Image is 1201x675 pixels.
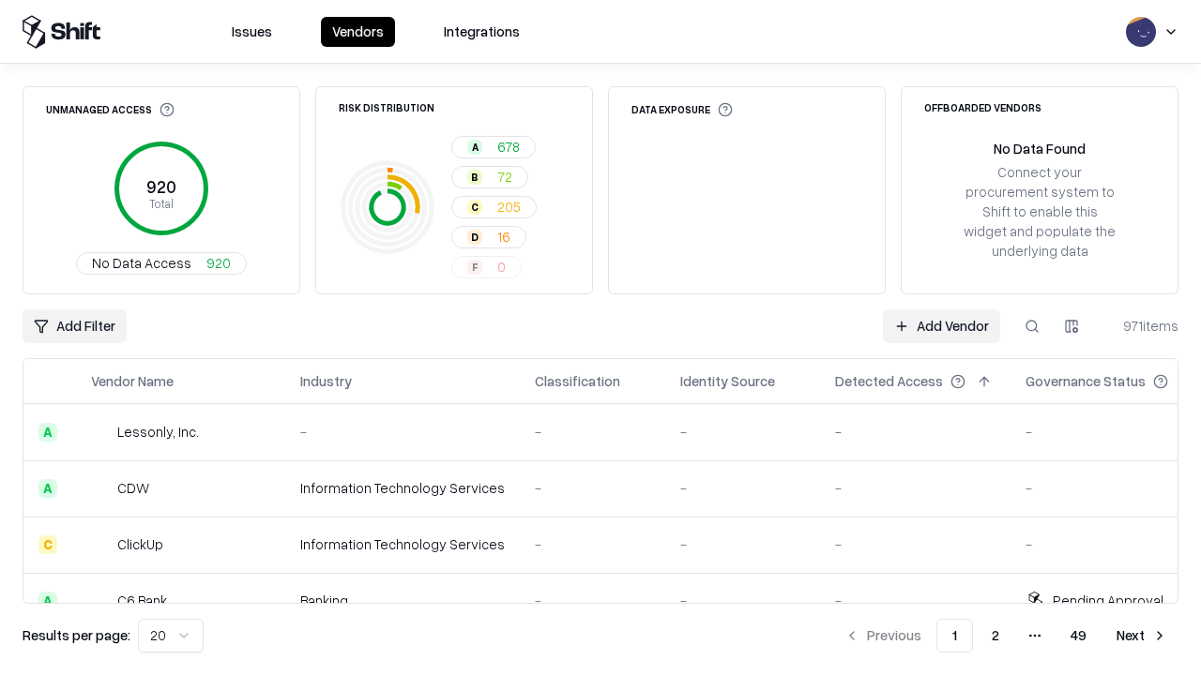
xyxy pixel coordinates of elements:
div: Banking [300,591,505,610]
div: Data Exposure [631,102,733,117]
span: 16 [497,227,510,247]
span: 205 [497,197,521,217]
button: Add Filter [23,309,127,343]
div: Pending Approval [1053,591,1163,610]
div: B [467,170,482,185]
div: A [38,592,57,610]
button: Integrations [433,17,531,47]
div: Industry [300,371,352,391]
button: 49 [1056,619,1102,652]
div: Classification [535,371,620,391]
button: Issues [220,17,283,47]
span: 72 [497,167,512,187]
div: CDW [117,478,149,498]
a: Add Vendor [883,309,1000,343]
div: - [1026,534,1198,554]
img: CDW [91,479,110,498]
tspan: 920 [146,176,176,197]
div: - [680,591,805,610]
div: Identity Source [680,371,775,391]
div: Governance Status [1026,371,1146,391]
img: Lessonly, Inc. [91,423,110,442]
button: 1 [936,619,973,652]
div: Vendor Name [91,371,174,391]
div: D [467,230,482,245]
div: C [38,535,57,554]
div: ClickUp [117,534,163,554]
div: Lessonly, Inc. [117,422,199,442]
div: - [535,478,650,498]
nav: pagination [833,619,1178,652]
div: - [1026,422,1198,442]
div: Information Technology Services [300,478,505,498]
div: Unmanaged Access [46,102,175,117]
div: Offboarded Vendors [924,102,1041,112]
div: - [535,422,650,442]
button: Next [1105,619,1178,652]
button: A678 [451,136,536,158]
div: Connect your procurement system to Shift to enable this widget and populate the underlying data [962,162,1117,262]
button: D16 [451,226,526,248]
div: - [535,591,650,610]
div: - [835,534,996,554]
button: C205 [451,196,537,218]
div: - [835,478,996,498]
div: - [835,422,996,442]
div: No Data Found [994,139,1086,158]
div: - [835,591,996,610]
tspan: Total [149,196,174,211]
div: - [1026,478,1198,498]
p: Results per page: [23,625,130,645]
div: C [467,200,482,215]
div: A [467,140,482,155]
div: - [680,422,805,442]
div: A [38,479,57,498]
div: C6 Bank [117,591,167,610]
img: C6 Bank [91,592,110,610]
span: No Data Access [92,253,191,273]
button: No Data Access920 [76,252,247,275]
div: Information Technology Services [300,534,505,554]
span: 678 [497,137,520,157]
button: Vendors [321,17,395,47]
div: - [680,534,805,554]
div: Detected Access [835,371,943,391]
div: Risk Distribution [339,102,434,112]
div: A [38,423,57,442]
div: - [300,422,505,442]
button: 2 [977,619,1014,652]
div: - [680,478,805,498]
img: ClickUp [91,535,110,554]
div: 971 items [1103,316,1178,336]
button: B72 [451,166,528,188]
span: 920 [206,253,231,273]
div: - [535,534,650,554]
